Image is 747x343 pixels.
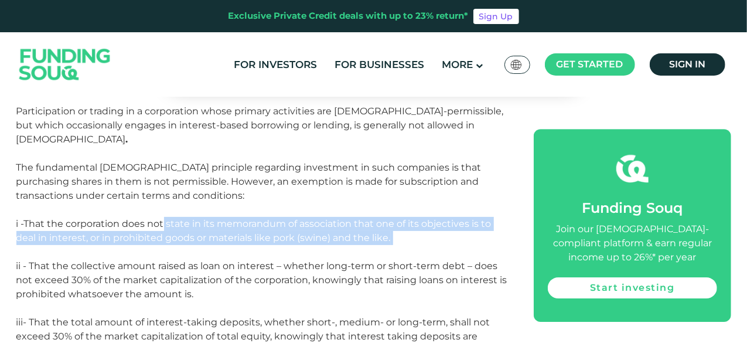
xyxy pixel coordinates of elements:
[557,59,623,70] span: Get started
[231,55,320,74] a: For Investors
[126,134,128,145] strong: .
[548,222,717,264] div: Join our [DEMOGRAPHIC_DATA]-compliant platform & earn regular income up to 26%* per year
[228,9,469,23] div: Exclusive Private Credit deals with up to 23% return*
[8,35,122,94] img: Logo
[669,59,705,70] span: Sign in
[16,260,507,300] span: ii - That the collective amount raised as loan on interest – whether long-term or short-term debt...
[473,9,519,24] a: Sign Up
[16,106,504,145] span: Participation or trading in a corporation whose primary activities are [DEMOGRAPHIC_DATA]-permiss...
[16,218,492,243] span: i -That the corporation does not state in its memorandum of association that one of its objective...
[511,60,521,70] img: SA Flag
[650,53,725,76] a: Sign in
[548,277,717,298] a: Start investing
[16,162,482,201] span: The fundamental [DEMOGRAPHIC_DATA] principle regarding investment in such companies is that purch...
[332,55,427,74] a: For Businesses
[582,199,683,216] span: Funding Souq
[442,59,473,70] span: More
[616,152,649,185] img: fsicon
